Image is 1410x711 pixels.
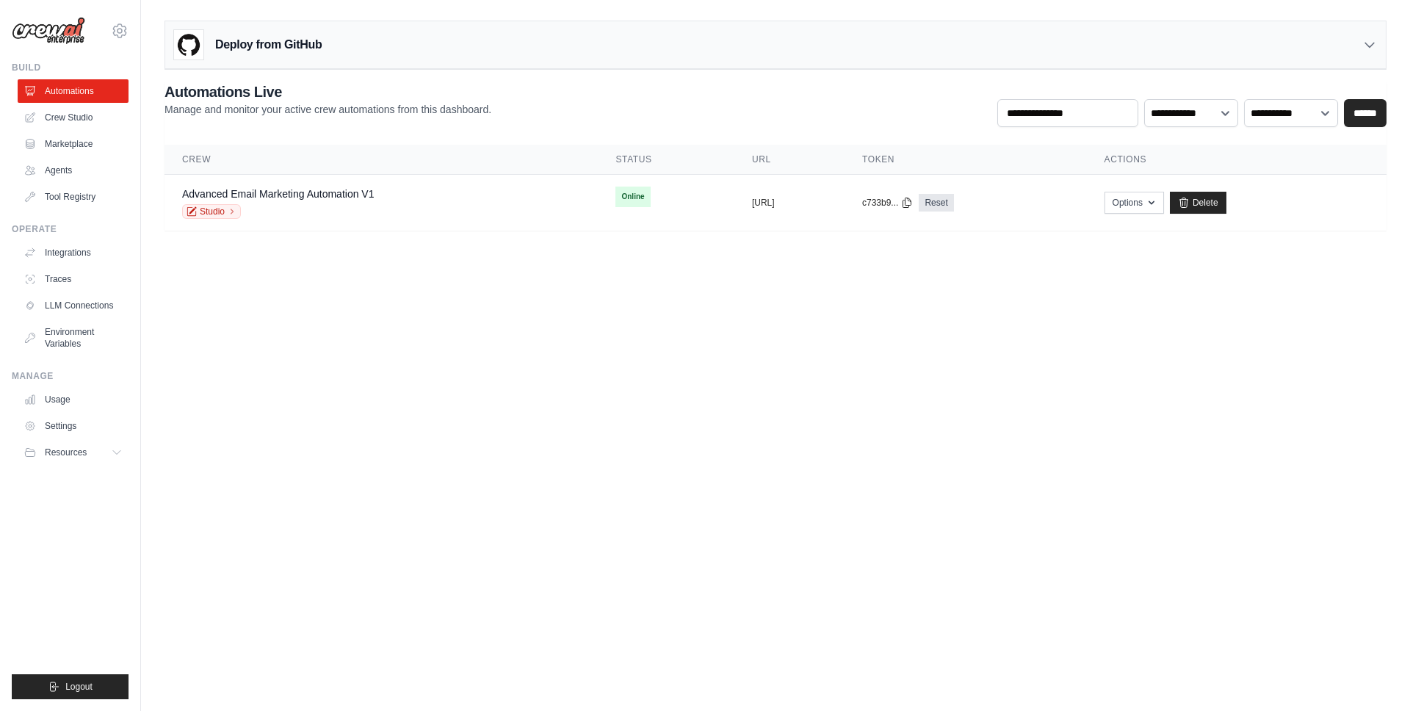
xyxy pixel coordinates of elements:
span: Online [615,187,650,207]
div: Operate [12,223,129,235]
th: Status [598,145,734,175]
a: Settings [18,414,129,438]
th: Crew [164,145,598,175]
a: Integrations [18,241,129,264]
img: GitHub Logo [174,30,203,59]
div: Manage [12,370,129,382]
th: Actions [1087,145,1386,175]
button: Resources [18,441,129,464]
img: Logo [12,17,85,45]
h2: Automations Live [164,82,491,102]
h3: Deploy from GitHub [215,36,322,54]
div: Build [12,62,129,73]
a: Marketplace [18,132,129,156]
p: Manage and monitor your active crew automations from this dashboard. [164,102,491,117]
a: Studio [182,204,241,219]
button: c733b9... [862,197,913,209]
a: Advanced Email Marketing Automation V1 [182,188,374,200]
span: Logout [65,681,93,693]
a: LLM Connections [18,294,129,317]
a: Usage [18,388,129,411]
a: Traces [18,267,129,291]
a: Reset [919,194,953,212]
span: Resources [45,447,87,458]
button: Logout [12,674,129,699]
th: Token [845,145,1087,175]
a: Agents [18,159,129,182]
a: Delete [1170,192,1226,214]
th: URL [734,145,845,175]
a: Environment Variables [18,320,129,355]
a: Crew Studio [18,106,129,129]
a: Automations [18,79,129,103]
a: Tool Registry [18,185,129,209]
button: Options [1104,192,1164,214]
